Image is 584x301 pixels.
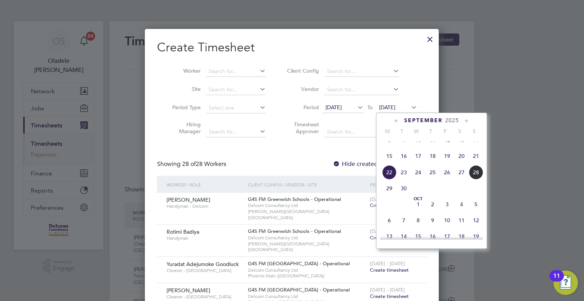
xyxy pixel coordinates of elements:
[425,229,440,244] span: 16
[425,165,440,180] span: 25
[425,197,440,212] span: 2
[248,209,366,220] span: [PERSON_NAME][GEOGRAPHIC_DATA] [GEOGRAPHIC_DATA]
[370,196,405,202] span: [DATE] - [DATE]
[182,160,196,168] span: 28 of
[370,202,409,209] span: Create timesheet
[440,149,454,163] span: 19
[370,293,409,299] span: Create timesheet
[382,149,397,163] span: 15
[382,181,397,196] span: 29
[382,165,397,180] span: 22
[165,176,246,193] div: Worker / Role
[425,213,440,228] span: 9
[324,127,399,137] input: Search for...
[206,66,266,77] input: Search for...
[157,160,228,168] div: Showing
[440,229,454,244] span: 17
[370,260,405,267] span: [DATE] - [DATE]
[285,104,319,111] label: Period
[411,197,425,212] span: 1
[248,260,350,267] span: G4S FM [GEOGRAPHIC_DATA] - Operational
[382,229,397,244] span: 13
[411,213,425,228] span: 8
[248,228,341,234] span: G4S FM Greenwich Schools - Operational
[469,149,483,163] span: 21
[452,128,467,135] span: S
[285,86,319,92] label: Vendor
[167,67,201,74] label: Worker
[440,197,454,212] span: 3
[397,165,411,180] span: 23
[248,202,366,209] span: Delcom Consultancy Ltd
[248,287,350,293] span: G4S FM [GEOGRAPHIC_DATA] - Operational
[379,104,395,111] span: [DATE]
[370,234,409,241] span: Create timesheet
[553,276,560,286] div: 11
[206,103,266,113] input: Select one
[333,160,410,168] label: Hide created timesheets
[206,127,266,137] input: Search for...
[440,165,454,180] span: 26
[445,117,459,124] span: 2025
[467,128,481,135] span: S
[382,213,397,228] span: 6
[454,229,469,244] span: 18
[438,128,452,135] span: F
[370,267,409,273] span: Create timesheet
[409,128,424,135] span: W
[167,287,210,294] span: [PERSON_NAME]
[246,176,368,193] div: Client Config / Vendor / Site
[206,84,266,95] input: Search for...
[248,273,366,279] span: Phoenix Main ([GEOGRAPHIC_DATA])
[411,229,425,244] span: 15
[411,149,425,163] span: 17
[324,84,399,95] input: Search for...
[324,66,399,77] input: Search for...
[454,165,469,180] span: 27
[469,197,483,212] span: 5
[469,213,483,228] span: 12
[167,268,242,274] span: Cleaner - [GEOGRAPHIC_DATA]
[380,128,395,135] span: M
[424,128,438,135] span: T
[167,86,201,92] label: Site
[167,261,239,268] span: Yuradat Adejumoke Goodluck
[182,160,226,168] span: 28 Workers
[404,117,443,124] span: September
[454,213,469,228] span: 11
[167,196,210,203] span: [PERSON_NAME]
[425,149,440,163] span: 18
[248,196,341,202] span: G4S FM Greenwich Schools - Operational
[285,67,319,74] label: Client Config
[368,176,419,193] div: Period
[397,229,411,244] span: 14
[365,102,375,112] span: To
[248,241,366,253] span: [PERSON_NAME][GEOGRAPHIC_DATA] [GEOGRAPHIC_DATA]
[167,121,201,135] label: Hiring Manager
[167,104,201,111] label: Period Type
[248,267,366,273] span: Delcom Consultancy Ltd
[285,121,319,135] label: Timesheet Approver
[157,40,427,56] h2: Create Timesheet
[469,165,483,180] span: 28
[167,203,242,209] span: Handyman - Delcom
[370,287,405,293] span: [DATE] - [DATE]
[248,235,366,241] span: Delcom Consultancy Ltd
[454,149,469,163] span: 20
[554,271,578,295] button: Open Resource Center, 11 new notifications
[370,228,405,234] span: [DATE] - [DATE]
[397,149,411,163] span: 16
[395,128,409,135] span: T
[411,197,425,201] span: Oct
[397,181,411,196] span: 30
[454,197,469,212] span: 4
[397,213,411,228] span: 7
[440,213,454,228] span: 10
[167,228,199,235] span: Rotimi Badiya
[167,235,242,241] span: Handyman
[411,165,425,180] span: 24
[325,104,342,111] span: [DATE]
[469,229,483,244] span: 19
[248,293,366,299] span: Delcom Consultancy Ltd
[167,294,242,300] span: Cleaner - [GEOGRAPHIC_DATA]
